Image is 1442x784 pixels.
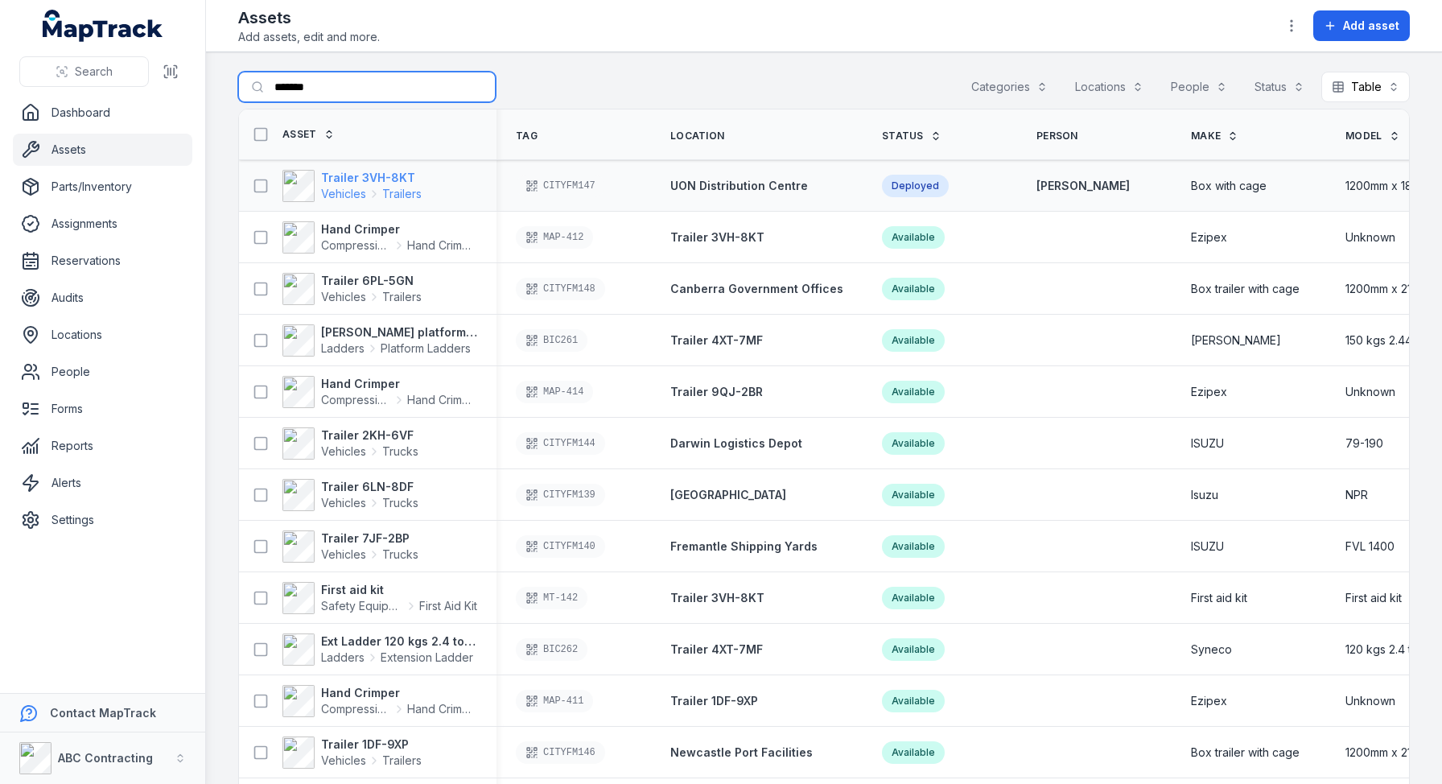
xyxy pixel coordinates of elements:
span: Trailer 3VH-8KT [670,230,764,244]
a: Assets [13,134,192,166]
div: CITYFM148 [516,278,605,300]
span: UON Distribution Centre [670,179,808,192]
span: Trailers [382,186,422,202]
div: Available [882,535,945,558]
div: BIC262 [516,638,587,661]
span: Box with cage [1191,178,1267,194]
strong: [PERSON_NAME] [1036,178,1130,194]
span: Add asset [1343,18,1399,34]
a: Ext Ladder 120 kgs 2.4 to 3.9LaddersExtension Ladder [282,633,477,666]
span: Ezipex [1191,229,1227,246]
strong: Hand Crimper [321,685,477,701]
button: Search [19,56,149,87]
div: Available [882,587,945,609]
span: Ezipex [1191,384,1227,400]
span: Tag [516,130,538,142]
button: People [1160,72,1238,102]
span: Box trailer with cage [1191,281,1300,297]
strong: Hand Crimper [321,221,477,237]
button: Categories [961,72,1058,102]
a: Audits [13,282,192,314]
a: Trailer 2KH-6VFVehiclesTrucks [282,427,418,460]
strong: Trailer 1DF-9XP [321,737,422,753]
button: Status [1244,72,1315,102]
a: Newcastle Port Facilities [670,745,813,761]
a: Dashboard [13,97,192,129]
div: CITYFM146 [516,741,605,764]
a: Asset [282,128,335,141]
span: Location [670,130,724,142]
span: Model [1345,130,1382,142]
span: Newcastle Port Facilities [670,745,813,759]
a: Trailer 3VH-8KTVehiclesTrailers [282,170,422,202]
a: Status [882,130,941,142]
span: Vehicles [321,753,366,769]
span: Compression / Crimper / Cutter / [PERSON_NAME] [321,392,391,408]
span: [GEOGRAPHIC_DATA] [670,488,786,501]
span: First Aid Kit [419,598,477,614]
span: 150 kgs 2.44 [1345,332,1412,349]
h2: Assets [238,6,380,29]
strong: Hand Crimper [321,376,477,392]
div: MAP-412 [516,226,593,249]
div: MAP-414 [516,381,593,403]
strong: First aid kit [321,582,477,598]
a: Locations [13,319,192,351]
button: Locations [1065,72,1154,102]
span: Trailer 4XT-7MF [670,333,763,347]
span: NPR [1345,487,1368,503]
a: Trailer 6PL-5GNVehiclesTrailers [282,273,422,305]
span: Darwin Logistics Depot [670,436,802,450]
a: Reservations [13,245,192,277]
span: Status [882,130,924,142]
span: Unknown [1345,693,1395,709]
div: CITYFM144 [516,432,605,455]
strong: Trailer 2KH-6VF [321,427,418,444]
span: Trucks [382,444,418,460]
span: Vehicles [321,289,366,305]
div: CITYFM139 [516,484,605,506]
a: Hand CrimperCompression / Crimper / Cutter / [PERSON_NAME]Hand Crimper [282,685,477,717]
span: Canberra Government Offices [670,282,843,295]
div: CITYFM147 [516,175,605,197]
span: Hand Crimper [407,701,477,717]
div: Available [882,381,945,403]
span: Unknown [1345,229,1395,246]
a: Trailer 3VH-8KT [670,229,764,246]
a: Hand CrimperCompression / Crimper / Cutter / [PERSON_NAME]Hand Crimper [282,221,477,254]
span: Person [1036,130,1078,142]
div: Available [882,226,945,249]
a: Hand CrimperCompression / Crimper / Cutter / [PERSON_NAME]Hand Crimper [282,376,477,408]
div: MAP-411 [516,690,593,712]
span: ISUZU [1191,435,1224,452]
button: Add asset [1313,10,1410,41]
strong: Contact MapTrack [50,706,156,720]
a: Trailer 3VH-8KT [670,590,764,606]
a: Trailer 4XT-7MF [670,332,763,349]
span: Compression / Crimper / Cutter / [PERSON_NAME] [321,701,391,717]
a: Trailer 6LN-8DFVehiclesTrucks [282,479,418,511]
span: Trailers [382,753,422,769]
strong: [PERSON_NAME] platform ladder [321,324,477,340]
a: Model [1345,130,1400,142]
div: Available [882,329,945,352]
div: Available [882,278,945,300]
div: CITYFM140 [516,535,605,558]
span: FVL 1400 [1345,538,1395,555]
div: Available [882,432,945,455]
strong: Trailer 7JF-2BP [321,530,418,547]
span: Vehicles [321,444,366,460]
a: Trailer 7JF-2BPVehiclesTrucks [282,530,418,563]
span: Asset [282,128,317,141]
span: Fremantle Shipping Yards [670,539,818,553]
button: Table [1321,72,1410,102]
a: People [13,356,192,388]
a: Make [1191,130,1238,142]
span: Compression / Crimper / Cutter / [PERSON_NAME] [321,237,391,254]
span: Vehicles [321,495,366,511]
a: [GEOGRAPHIC_DATA] [670,487,786,503]
a: Parts/Inventory [13,171,192,203]
a: Trailer 9QJ-2BR [670,384,763,400]
a: Alerts [13,467,192,499]
a: Trailer 4XT-7MF [670,642,763,658]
